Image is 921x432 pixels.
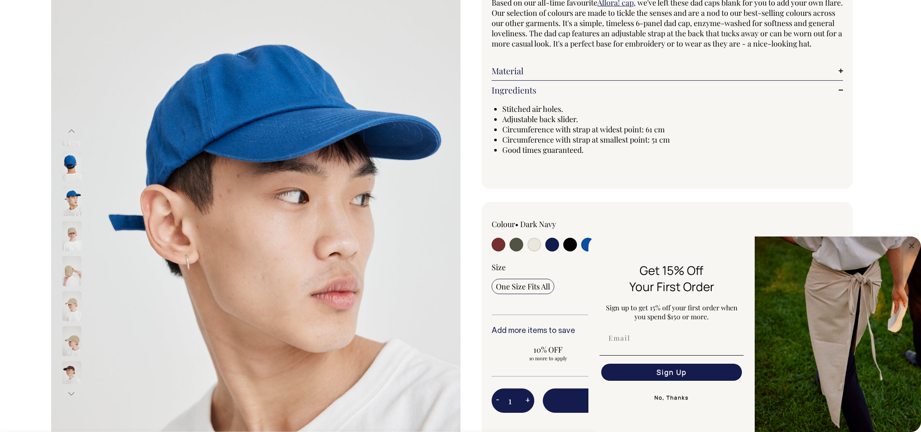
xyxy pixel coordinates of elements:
[640,262,704,278] span: Get 15% Off
[62,151,81,181] img: worker-blue
[601,330,742,347] input: Email
[502,124,665,134] span: Circumference with strap at widest point: 61 cm
[502,145,584,155] span: Good times guaranteed.
[62,221,81,251] img: washed-khaki
[606,303,738,321] span: Sign up to get 15% off your first order when you spend $150 or more.
[755,236,921,432] img: 5e34ad8f-4f05-4173-92a8-ea475ee49ac9.jpeg
[907,241,917,251] button: Close dialog
[492,392,504,409] button: -
[62,361,81,391] img: espresso
[521,392,534,409] button: +
[65,384,78,403] button: Next
[62,256,81,286] img: washed-khaki
[600,389,744,406] button: No, Thanks
[629,278,714,295] span: Your First Order
[492,262,843,272] div: Size
[492,66,843,76] a: Material
[492,279,554,294] input: One Size Fits All
[496,344,600,355] span: 10% OFF
[515,219,518,229] span: •
[62,291,81,321] img: washed-khaki
[502,104,563,114] span: Stitched air holes.
[496,355,600,362] span: 10 more to apply
[601,364,742,381] button: Sign Up
[62,186,81,216] img: worker-blue
[520,219,556,229] label: Dark Navy
[502,114,578,124] span: Adjustable back slider.
[492,219,632,229] div: Colour
[543,388,843,412] button: Add to bill —AUD25.00
[492,327,843,336] h6: Add more items to save
[543,418,843,428] span: Spend AUD350 more to get FREE SHIPPING
[502,134,670,145] span: Circumference with strap at smallest point: 51 cm
[492,85,843,95] a: Ingredients
[492,342,605,364] input: 10% OFF 10 more to apply
[62,326,81,356] img: washed-khaki
[65,122,78,141] button: Previous
[588,236,921,432] div: FLYOUT Form
[496,281,550,292] span: One Size Fits All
